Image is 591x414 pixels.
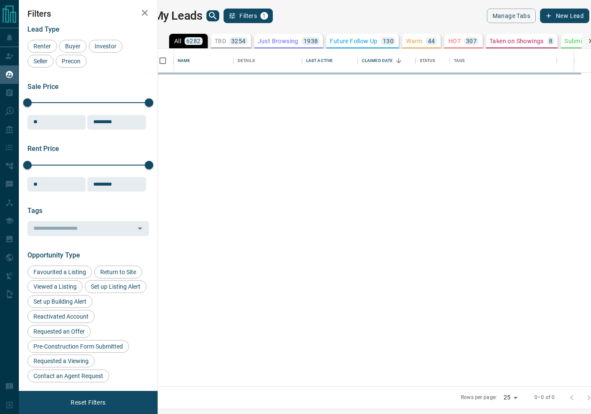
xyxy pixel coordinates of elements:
div: Claimed Date [362,49,393,73]
div: Tags [454,49,465,73]
span: Opportunity Type [27,251,80,259]
span: Tags [27,207,42,215]
div: Name [178,49,191,73]
div: Last Active [302,49,358,73]
span: Precon [59,58,84,65]
div: Requested a Viewing [27,355,95,367]
span: Requested a Viewing [30,358,92,364]
p: 130 [383,38,394,44]
div: Viewed a Listing [27,280,83,293]
div: Status [420,49,436,73]
span: Favourited a Listing [30,269,89,275]
h1: My Leads [153,9,203,23]
div: Pre-Construction Form Submitted [27,340,129,353]
div: Details [233,49,302,73]
p: 8 [549,38,552,44]
span: Sale Price [27,83,59,91]
span: Investor [92,43,119,50]
button: Sort [393,55,405,67]
div: Contact an Agent Request [27,370,109,382]
div: Buyer [59,40,87,53]
span: Buyer [62,43,84,50]
div: Favourited a Listing [27,266,92,278]
span: Renter [30,43,54,50]
button: Filters1 [224,9,273,23]
p: Warm [406,38,423,44]
button: search button [206,10,219,21]
div: Seller [27,55,54,68]
span: Reactivated Account [30,313,92,320]
p: 1938 [304,38,318,44]
p: All [174,38,181,44]
div: Set up Building Alert [27,295,93,308]
div: Precon [56,55,87,68]
span: Contact an Agent Request [30,373,106,379]
div: Requested an Offer [27,325,91,338]
div: Renter [27,40,57,53]
p: 3254 [231,38,246,44]
span: Set up Listing Alert [88,283,143,290]
div: Name [173,49,233,73]
div: Set up Listing Alert [85,280,146,293]
span: Requested an Offer [30,328,88,335]
p: HOT [448,38,461,44]
span: 1 [261,13,267,19]
p: Just Browsing [258,38,298,44]
div: 25 [500,391,521,404]
p: Rows per page: [461,394,497,401]
span: Pre-Construction Form Submitted [30,343,126,350]
button: Reset Filters [65,395,111,410]
div: Claimed Date [358,49,415,73]
div: Status [415,49,450,73]
div: Tags [450,49,557,73]
h2: Filters [27,9,149,19]
button: New Lead [540,9,589,23]
span: Rent Price [27,145,59,153]
p: 6282 [186,38,201,44]
span: Lead Type [27,25,60,33]
div: Reactivated Account [27,310,95,323]
p: 307 [466,38,477,44]
p: 44 [428,38,435,44]
span: Viewed a Listing [30,283,80,290]
span: Set up Building Alert [30,298,90,305]
div: Last Active [306,49,333,73]
p: Taken on Showings [490,38,544,44]
p: Future Follow Up [330,38,377,44]
div: Details [238,49,255,73]
span: Seller [30,58,51,65]
div: Investor [89,40,122,53]
p: TBD [215,38,226,44]
span: Return to Site [97,269,139,275]
div: Return to Site [94,266,142,278]
button: Manage Tabs [487,9,536,23]
button: Open [134,222,146,234]
p: 0–0 of 0 [534,394,555,401]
